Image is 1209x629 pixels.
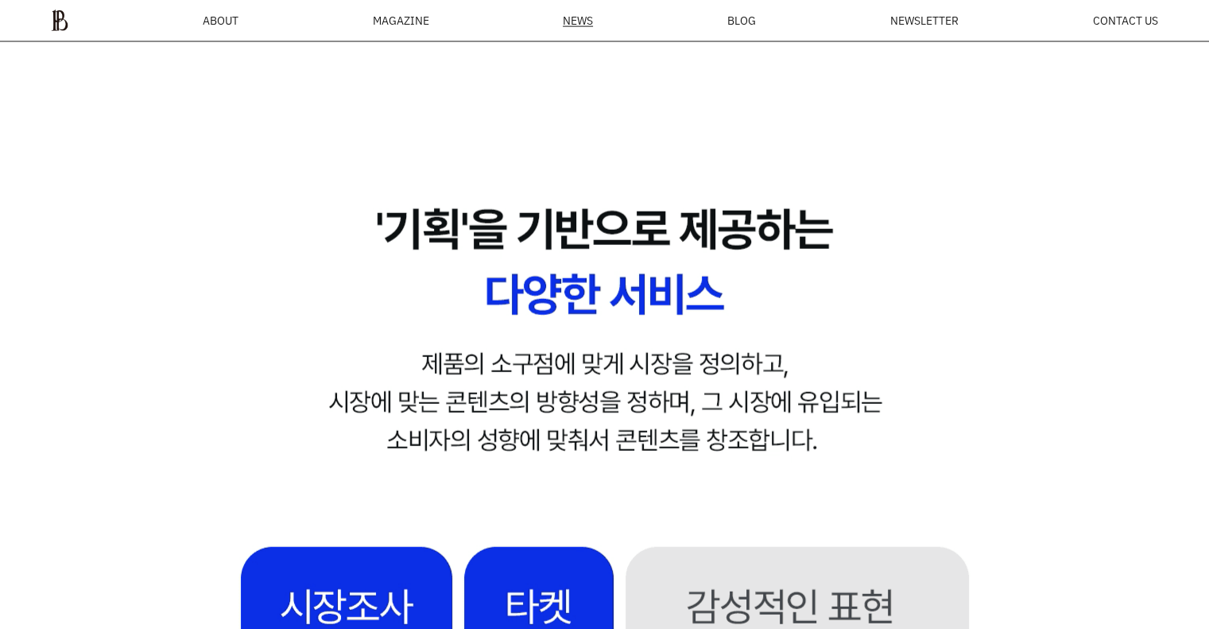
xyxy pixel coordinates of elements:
[203,15,238,26] a: ABOUT
[563,15,593,26] span: NEWS
[563,15,593,27] a: NEWS
[890,15,959,26] a: NEWSLETTER
[372,15,428,26] div: MAGAZINE
[51,10,68,32] img: ba379d5522eb3.png
[727,15,756,26] a: BLOG
[1093,15,1158,26] a: CONTACT US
